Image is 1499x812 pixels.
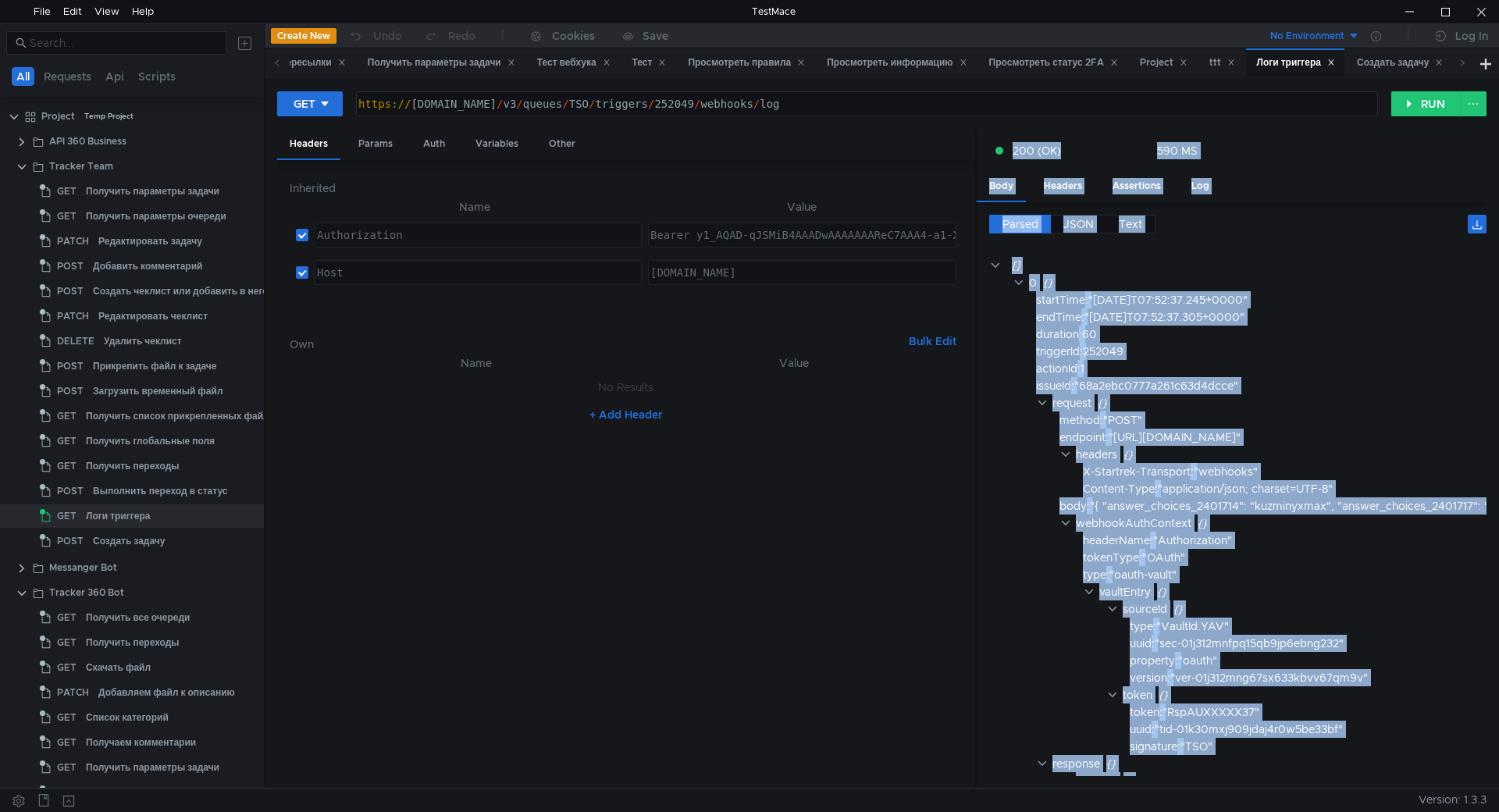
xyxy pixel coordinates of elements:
div: Undo [373,27,402,45]
div: Получаем комментарии [86,731,196,754]
span: GET [57,454,77,478]
div: Логи триггера [1257,55,1335,71]
span: POST [57,354,84,378]
div: request [1052,394,1091,411]
span: PATCH [57,681,89,704]
span: GET [57,205,77,228]
div: GET [294,95,315,112]
div: tokenType [1083,549,1139,566]
button: Api [101,67,129,86]
div: Выполнить переход в статус [93,479,227,503]
div: Найти задачи [93,781,155,804]
div: Auth [411,130,458,158]
div: ttt [1209,55,1235,71]
div: Просмотреть статус 2FA [989,55,1118,71]
h6: Own [290,335,903,354]
div: Создать чеклист или добавить в него пункты [93,280,304,303]
span: PATCH [57,304,89,328]
div: method [1059,411,1100,429]
span: POST [57,379,84,403]
span: GET [57,706,77,729]
div: Тест вебхука [537,55,611,71]
th: Value [638,354,950,372]
span: GET [57,756,77,779]
div: Redo [448,27,475,45]
span: POST [57,280,84,303]
div: Messanger Bot [49,556,117,579]
div: version [1130,669,1167,686]
div: 590 MS [1157,144,1198,158]
div: Получить глобальные поля [86,429,215,453]
th: Name [315,354,638,372]
div: Получить параметры задачи [368,55,515,71]
span: GET [57,731,77,754]
div: signature [1130,738,1177,755]
div: Создать задачу [93,529,165,553]
div: endTime [1036,308,1081,326]
span: GET [57,656,77,679]
div: webhookAuthContext [1076,515,1191,532]
span: GET [57,180,77,203]
button: Redo [413,24,486,48]
span: GET [57,429,77,453]
span: PATCH [57,230,89,253]
div: Save [643,30,668,41]
div: headers [1076,446,1117,463]
div: property [1130,652,1175,669]
div: Headers [277,130,340,160]
div: issueId [1036,377,1071,394]
div: triggerId [1036,343,1080,360]
div: API 360 Business [49,130,126,153]
button: No Environment [1252,23,1360,48]
div: 0 [1029,274,1037,291]
div: Список категорий [86,706,169,729]
div: Скачать файл [86,656,151,679]
div: Получить список прикрепленных файлов [86,404,280,428]
input: Search... [30,34,217,52]
span: POST [57,529,84,553]
span: POST [57,255,84,278]
div: Log [1179,172,1222,201]
div: Params [346,130,405,158]
div: Body [977,172,1026,202]
div: type [1130,618,1153,635]
div: Tracker 360 Bot [49,581,124,604]
span: GET [57,404,77,428]
div: Assertions [1100,172,1173,201]
div: vaultEntry [1099,583,1151,600]
div: token [1130,703,1159,721]
div: Tracker Team [49,155,113,178]
div: sourceId [1123,600,1167,618]
div: Загрузить временный файл [93,379,223,403]
span: JSON [1063,217,1094,231]
button: RUN [1391,91,1461,116]
span: POST [57,479,84,503]
div: Project [1140,55,1187,71]
button: Requests [39,67,96,86]
div: Headers [1031,172,1095,201]
span: Text [1119,217,1142,231]
span: Parsed [1002,217,1038,231]
div: token [1123,686,1152,703]
button: All [12,67,34,86]
span: Version: 1.3.3 [1419,789,1487,811]
div: Log In [1455,27,1488,45]
div: Удалить чеклист [104,329,182,353]
div: Получить все очереди [86,606,190,629]
div: No Environment [1270,29,1344,44]
div: Cookies [552,27,595,45]
nz-embed-empty: No Results [598,380,653,394]
div: endpoint [1059,429,1106,446]
span: POST [57,781,84,804]
button: Bulk Edit [903,332,963,351]
div: headers [1076,772,1117,789]
h6: Inherited [290,179,963,198]
span: GET [57,631,77,654]
div: Редактировать чеклист [98,304,208,328]
div: Получить параметры задачи [86,756,219,779]
th: Name [308,198,642,216]
span: DELETE [57,329,94,353]
div: startTime [1036,291,1085,308]
div: Добавить комментарий [93,255,202,278]
div: headerName [1083,532,1150,549]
